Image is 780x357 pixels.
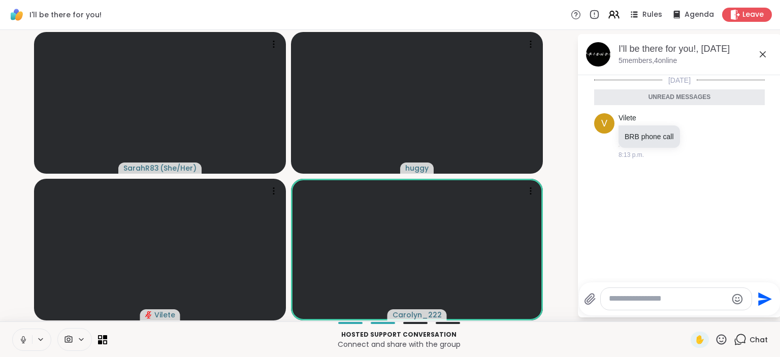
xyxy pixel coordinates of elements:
span: Carolyn_222 [393,310,442,320]
img: I'll be there for you!, Sep 13 [586,42,610,67]
span: Agenda [685,10,714,20]
p: Hosted support conversation [113,330,685,339]
span: audio-muted [145,311,152,318]
span: ✋ [695,334,705,346]
span: Vilete [154,310,175,320]
span: Leave [742,10,764,20]
span: Rules [642,10,662,20]
textarea: Type your message [609,294,727,304]
span: 8:13 p.m. [619,150,644,159]
p: BRB phone call [625,132,674,142]
p: 5 members, 4 online [619,56,677,66]
span: Chat [750,335,768,345]
span: huggy [405,163,429,173]
span: [DATE] [662,75,697,85]
button: Send [752,287,775,310]
span: V [601,117,607,131]
span: SarahR83 [123,163,159,173]
a: Vilete [619,113,636,123]
span: ( She/Her ) [160,163,197,173]
button: Emoji picker [731,293,743,305]
div: I'll be there for you!, [DATE] [619,43,773,55]
div: Unread messages [594,89,765,106]
p: Connect and share with the group [113,339,685,349]
img: ShareWell Logomark [8,6,25,23]
span: I'll be there for you! [29,10,102,20]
